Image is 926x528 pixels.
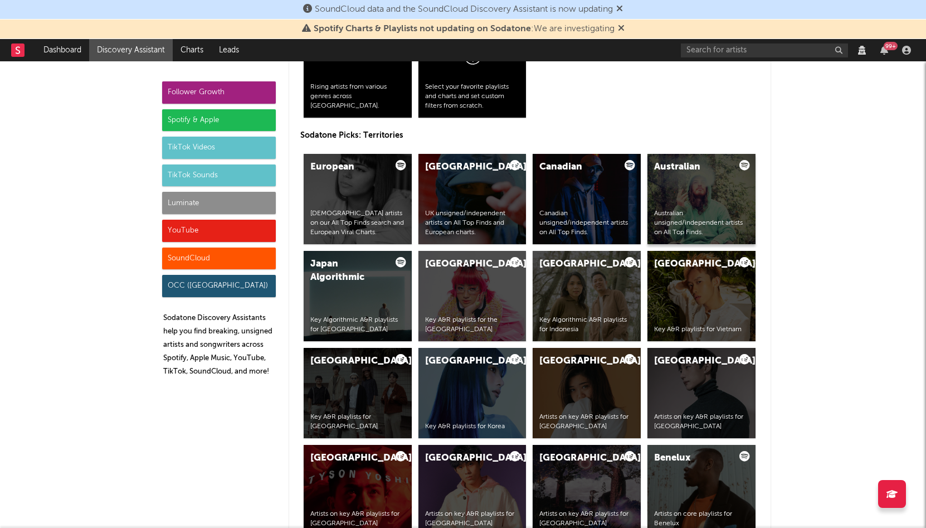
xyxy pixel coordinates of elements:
div: Key Algorithmic A&R playlists for Indonesia [539,316,634,335]
a: [GEOGRAPHIC_DATA]Key A&R playlists for Vietnam [647,251,756,341]
span: SoundCloud data and the SoundCloud Discovery Assistant is now updating [315,5,613,14]
div: [GEOGRAPHIC_DATA] [425,258,501,271]
button: 99+ [880,46,888,55]
a: [GEOGRAPHIC_DATA]Artists on key A&R playlists for [GEOGRAPHIC_DATA] [533,348,641,438]
a: [GEOGRAPHIC_DATA]Key A&R playlists for Korea [418,348,527,438]
a: [GEOGRAPHIC_DATA]Key A&R playlists for [GEOGRAPHIC_DATA] [304,348,412,438]
div: Key A&R playlists for the [GEOGRAPHIC_DATA] [425,316,520,335]
a: LatinRising artists from various genres across [GEOGRAPHIC_DATA]. [304,27,412,118]
div: [GEOGRAPHIC_DATA] [654,258,730,271]
div: Benelux [654,452,730,465]
a: European[DEMOGRAPHIC_DATA] artists on our All Top Finds search and European Viral Charts. [304,154,412,244]
div: Artists on key A&R playlists for [GEOGRAPHIC_DATA] [539,413,634,432]
div: [GEOGRAPHIC_DATA] [310,355,386,368]
div: Japan Algorithmic [310,258,386,284]
a: Leads [211,39,247,61]
div: [GEOGRAPHIC_DATA] [539,452,615,465]
div: Australian unsigned/independent artists on All Top Finds. [654,209,749,237]
div: Luminate [162,192,276,214]
p: Sodatone Discovery Assistants help you find breaking, unsigned artists and songwriters across Spo... [163,312,276,379]
a: Select your favorite playlists and charts and set custom filters from scratch. [418,27,527,118]
div: Spotify & Apple [162,109,276,132]
a: Dashboard [36,39,89,61]
div: [GEOGRAPHIC_DATA] [425,452,501,465]
div: Canadian [539,161,615,174]
p: Sodatone Picks: Territories [300,129,759,142]
div: [GEOGRAPHIC_DATA] [654,355,730,368]
div: SoundCloud [162,248,276,270]
div: TikTok Sounds [162,164,276,187]
a: [GEOGRAPHIC_DATA]Key A&R playlists for the [GEOGRAPHIC_DATA] [418,251,527,341]
a: [GEOGRAPHIC_DATA]UK unsigned/independent artists on All Top Finds and European charts. [418,154,527,244]
input: Search for artists [681,43,848,57]
a: Charts [173,39,211,61]
span: Spotify Charts & Playlists not updating on Sodatone [314,25,531,33]
div: [GEOGRAPHIC_DATA] [539,258,615,271]
div: OCC ([GEOGRAPHIC_DATA]) [162,275,276,297]
a: AustralianAustralian unsigned/independent artists on All Top Finds. [647,154,756,244]
div: UK unsigned/independent artists on All Top Finds and European charts. [425,209,520,237]
div: European [310,161,386,174]
a: Discovery Assistant [89,39,173,61]
a: [GEOGRAPHIC_DATA]Artists on key A&R playlists for [GEOGRAPHIC_DATA] [647,348,756,438]
div: [GEOGRAPHIC_DATA] [425,161,501,174]
div: Rising artists from various genres across [GEOGRAPHIC_DATA]. [310,83,405,110]
a: CanadianCanadian unsigned/independent artists on All Top Finds. [533,154,641,244]
div: Key Algorithmic A&R playlists for [GEOGRAPHIC_DATA] [310,316,405,335]
a: Japan AlgorithmicKey Algorithmic A&R playlists for [GEOGRAPHIC_DATA] [304,251,412,341]
div: Key A&R playlists for Korea [425,422,520,432]
div: 99 + [884,42,898,50]
span: Dismiss [616,5,623,14]
div: [GEOGRAPHIC_DATA] [539,355,615,368]
div: [DEMOGRAPHIC_DATA] artists on our All Top Finds search and European Viral Charts. [310,209,405,237]
div: [GEOGRAPHIC_DATA] [310,452,386,465]
div: [GEOGRAPHIC_DATA] [425,355,501,368]
span: : We are investigating [314,25,615,33]
div: Artists on key A&R playlists for [GEOGRAPHIC_DATA] [654,413,749,432]
div: Key A&R playlists for Vietnam [654,325,749,335]
div: Australian [654,161,730,174]
div: YouTube [162,220,276,242]
a: [GEOGRAPHIC_DATA]Key Algorithmic A&R playlists for Indonesia [533,251,641,341]
div: Follower Growth [162,81,276,104]
div: Select your favorite playlists and charts and set custom filters from scratch. [425,83,520,110]
div: Canadian unsigned/independent artists on All Top Finds. [539,209,634,237]
div: Key A&R playlists for [GEOGRAPHIC_DATA] [310,413,405,432]
span: Dismiss [618,25,625,33]
div: TikTok Videos [162,137,276,159]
